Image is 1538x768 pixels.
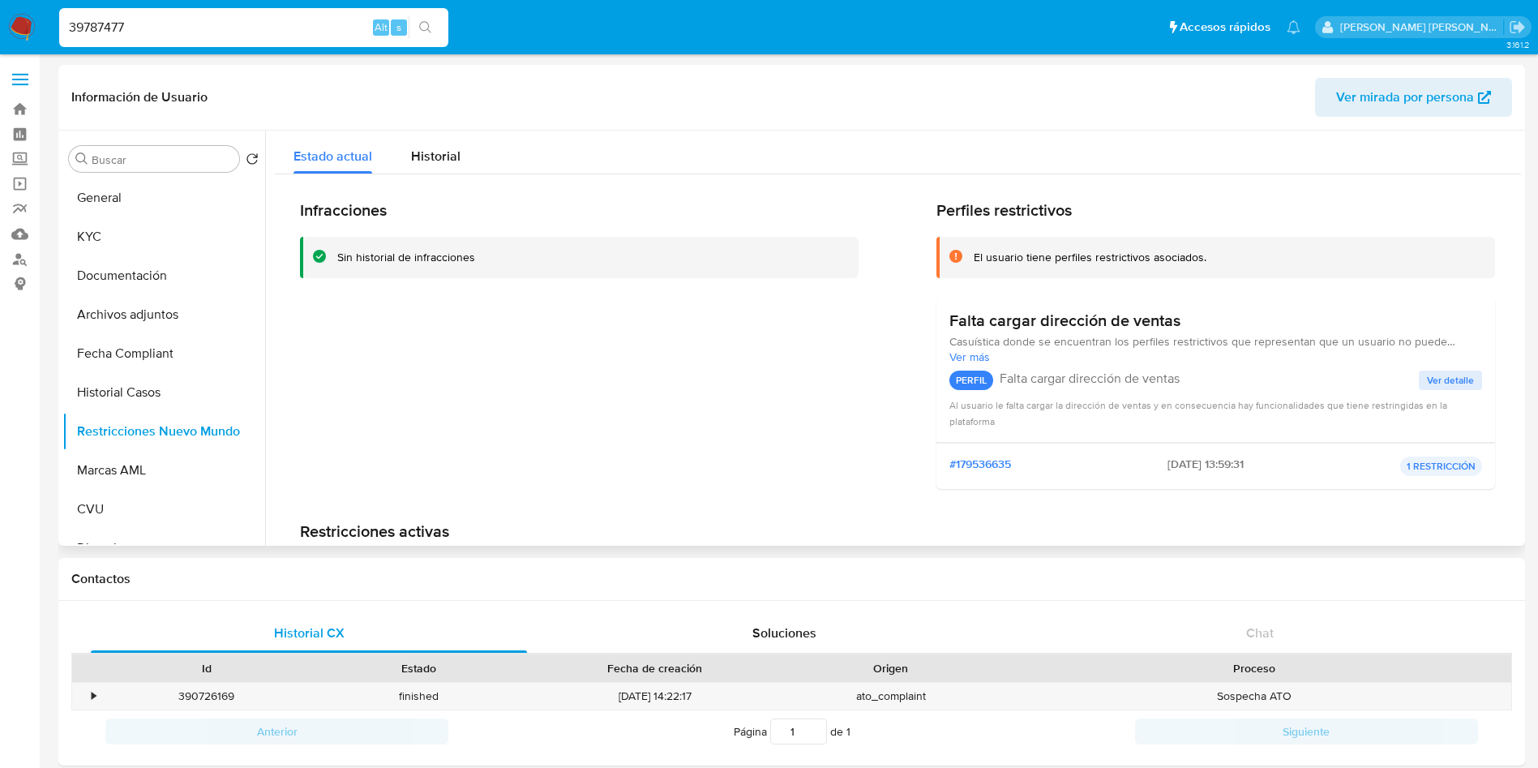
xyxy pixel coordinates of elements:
p: sandra.helbardt@mercadolibre.com [1340,19,1504,35]
button: Buscar [75,152,88,165]
button: Archivos adjuntos [62,295,265,334]
div: Proceso [1009,660,1500,676]
button: Restricciones Nuevo Mundo [62,412,265,451]
button: KYC [62,217,265,256]
span: Chat [1246,624,1274,642]
button: search-icon [409,16,442,39]
button: Volver al orden por defecto [246,152,259,170]
button: General [62,178,265,217]
div: • [92,689,96,704]
a: Salir [1509,19,1526,36]
div: Id [112,660,302,676]
span: Página de [734,719,850,744]
button: Direcciones [62,529,265,568]
h1: Información de Usuario [71,89,208,105]
button: Siguiente [1135,719,1478,744]
button: Documentación [62,256,265,295]
span: Accesos rápidos [1180,19,1270,36]
button: Marcas AML [62,451,265,490]
div: 390726169 [101,683,313,710]
button: CVU [62,490,265,529]
button: Historial Casos [62,373,265,412]
div: Fecha de creación [537,660,773,676]
span: Ver mirada por persona [1336,78,1474,117]
div: ato_complaint [785,683,997,710]
div: Sospecha ATO [997,683,1511,710]
h1: Contactos [71,571,1512,587]
input: Buscar [92,152,233,167]
button: Ver mirada por persona [1315,78,1512,117]
button: Fecha Compliant [62,334,265,373]
span: Alt [375,19,388,35]
span: 1 [846,723,850,740]
input: Buscar usuario o caso... [59,17,448,38]
div: Origen [796,660,986,676]
span: s [396,19,401,35]
div: Estado [324,660,514,676]
span: Soluciones [752,624,816,642]
div: [DATE] 14:22:17 [525,683,785,710]
button: Anterior [105,719,448,744]
a: Notificaciones [1287,20,1300,34]
div: finished [313,683,525,710]
span: Historial CX [274,624,345,642]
